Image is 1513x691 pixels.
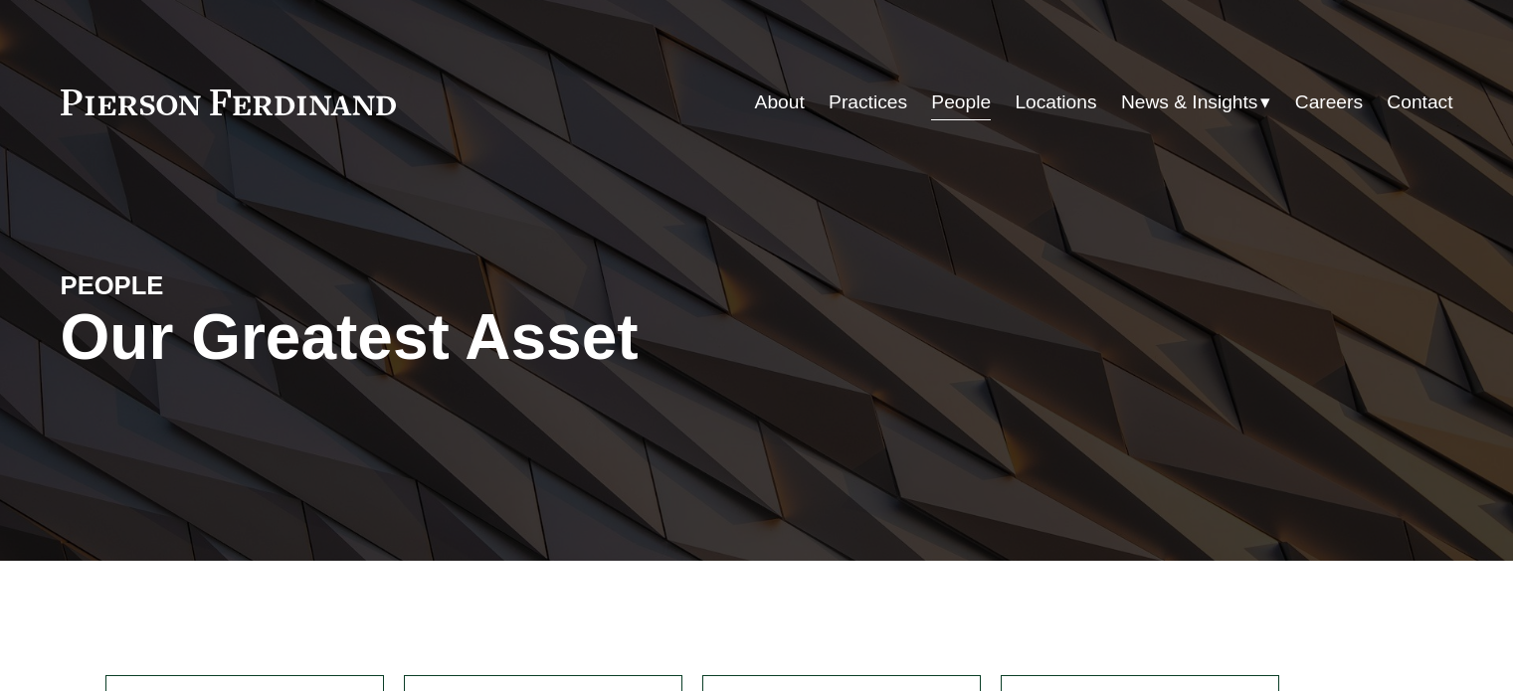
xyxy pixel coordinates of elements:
a: People [931,84,991,121]
h4: PEOPLE [61,269,409,301]
a: About [755,84,805,121]
span: News & Insights [1121,86,1258,120]
a: Locations [1015,84,1096,121]
a: Contact [1387,84,1452,121]
h1: Our Greatest Asset [61,301,989,374]
a: Careers [1295,84,1363,121]
a: Practices [829,84,907,121]
a: folder dropdown [1121,84,1271,121]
